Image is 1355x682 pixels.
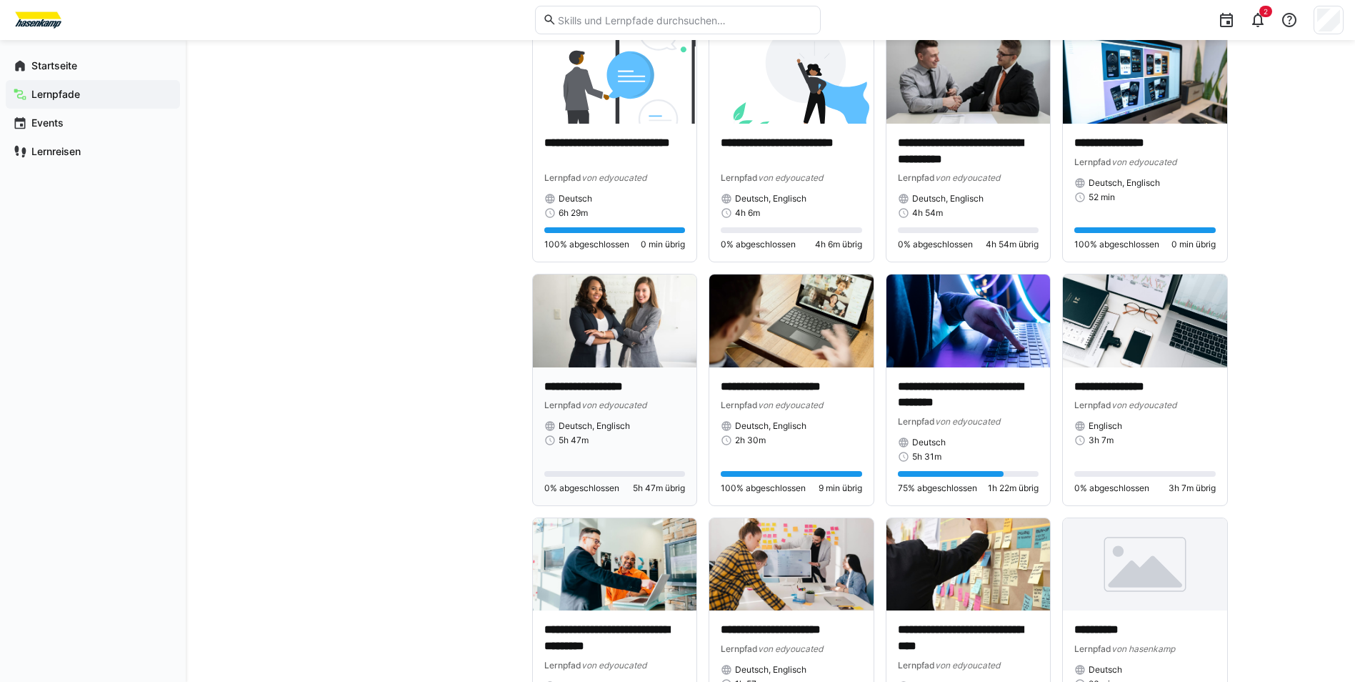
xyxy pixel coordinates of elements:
[533,31,697,124] img: image
[819,483,862,494] span: 9 min übrig
[709,31,874,124] img: image
[641,239,685,250] span: 0 min übrig
[544,660,581,671] span: Lernpfad
[709,275,874,367] img: image
[898,416,935,427] span: Lernpfad
[544,483,619,494] span: 0% abgeschlossen
[1074,643,1111,654] span: Lernpfad
[912,437,946,448] span: Deutsch
[1169,483,1216,494] span: 3h 7m übrig
[1074,239,1159,250] span: 100% abgeschlossen
[1063,31,1227,124] img: image
[898,239,973,250] span: 0% abgeschlossen
[935,172,1000,183] span: von edyoucated
[912,451,941,463] span: 5h 31m
[735,207,760,219] span: 4h 6m
[544,239,629,250] span: 100% abgeschlossen
[898,660,935,671] span: Lernpfad
[559,420,630,432] span: Deutsch, Englisch
[898,172,935,183] span: Lernpfad
[735,435,766,446] span: 2h 30m
[721,172,758,183] span: Lernpfad
[912,193,984,204] span: Deutsch, Englisch
[758,643,823,654] span: von edyoucated
[935,416,1000,427] span: von edyoucated
[935,660,1000,671] span: von edyoucated
[559,435,589,446] span: 5h 47m
[886,518,1051,611] img: image
[1089,420,1122,432] span: Englisch
[556,14,812,26] input: Skills und Lernpfade durchsuchen…
[735,193,806,204] span: Deutsch, Englisch
[1089,664,1122,676] span: Deutsch
[581,400,646,410] span: von edyoucated
[1089,192,1115,203] span: 52 min
[1264,7,1268,16] span: 2
[1111,400,1176,410] span: von edyoucated
[533,275,697,367] img: image
[986,239,1039,250] span: 4h 54m übrig
[758,400,823,410] span: von edyoucated
[1171,239,1216,250] span: 0 min übrig
[898,483,977,494] span: 75% abgeschlossen
[709,518,874,611] img: image
[1089,177,1160,189] span: Deutsch, Englisch
[912,207,943,219] span: 4h 54m
[581,172,646,183] span: von edyoucated
[815,239,862,250] span: 4h 6m übrig
[1074,157,1111,167] span: Lernpfad
[581,660,646,671] span: von edyoucated
[1074,400,1111,410] span: Lernpfad
[1063,275,1227,367] img: image
[544,400,581,410] span: Lernpfad
[1089,435,1114,446] span: 3h 7m
[559,193,592,204] span: Deutsch
[633,483,685,494] span: 5h 47m übrig
[721,643,758,654] span: Lernpfad
[533,518,697,611] img: image
[735,664,806,676] span: Deutsch, Englisch
[721,239,796,250] span: 0% abgeschlossen
[559,207,588,219] span: 6h 29m
[886,31,1051,124] img: image
[544,172,581,183] span: Lernpfad
[721,400,758,410] span: Lernpfad
[886,275,1051,367] img: image
[758,172,823,183] span: von edyoucated
[1111,157,1176,167] span: von edyoucated
[988,483,1039,494] span: 1h 22m übrig
[1111,643,1175,654] span: von hasenkamp
[735,420,806,432] span: Deutsch, Englisch
[721,483,806,494] span: 100% abgeschlossen
[1074,483,1149,494] span: 0% abgeschlossen
[1063,518,1227,611] img: image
